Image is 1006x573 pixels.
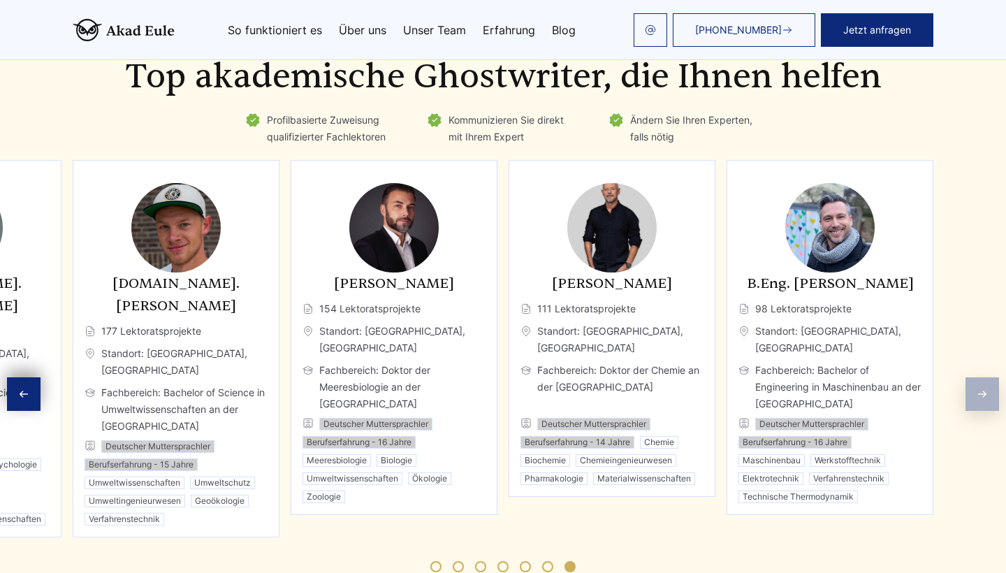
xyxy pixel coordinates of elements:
span: Standort: [GEOGRAPHIC_DATA], [GEOGRAPHIC_DATA] [302,323,486,356]
a: [PHONE_NUMBER] [673,13,815,47]
li: Kommunizieren Sie direkt mit Ihrem Expert [426,112,580,145]
li: Elektrotechnik [738,472,803,485]
h3: [DOMAIN_NAME]. [PERSON_NAME] [85,273,268,317]
li: Chemie [640,436,678,449]
span: Standort: [GEOGRAPHIC_DATA], [GEOGRAPHIC_DATA] [520,323,704,356]
a: Unser Team [403,24,466,36]
span: 177 Lektoratsprojekte [85,323,268,340]
img: email [645,24,656,36]
div: 10 / 11 [727,160,933,515]
li: Berufserfahrung - 16 Jahre [738,436,852,449]
span: Go to slide 3 [475,561,486,572]
span: Fachbereich: Doktor der Chemie an der [GEOGRAPHIC_DATA] [520,362,704,412]
li: Berufserfahrung - 16 Jahre [302,436,416,449]
span: Go to slide 4 [497,561,509,572]
li: Zoologie [302,491,345,503]
h2: Top akademische Ghostwriter, die Ihnen helfen [73,57,933,96]
img: logo [73,19,175,41]
img: Dr. Malte Kusch [349,183,439,273]
li: Maschinenbau [738,454,805,467]
li: Deutscher Muttersprachler [319,418,432,430]
span: [PHONE_NUMBER] [695,24,782,36]
a: Blog [552,24,576,36]
li: Berufserfahrung - 14 Jahre [520,436,634,449]
li: Werkstofftechnik [810,454,885,467]
li: Umweltingenieurwesen [85,495,185,507]
span: Go to slide 1 [430,561,442,572]
span: Go to slide 2 [453,561,464,572]
span: Go to slide 7 [564,561,576,572]
button: Jetzt anfragen [821,13,933,47]
li: Umweltwissenschaften [302,472,402,485]
li: Deutscher Muttersprachler [101,440,214,453]
li: Chemieingenieurwesen [576,454,676,467]
span: 154 Lektoratsprojekte [302,300,486,317]
li: Ändern Sie Ihren Experten, falls nötig [608,112,761,145]
img: B.Eng. Tobias Fischer [785,183,875,273]
li: Deutscher Muttersprachler [537,418,650,430]
li: Umweltwissenschaften [85,477,184,489]
li: Profilbasierte Zuweisung qualifizierter Fachlektoren [245,112,398,145]
h3: [PERSON_NAME] [520,273,704,295]
span: Standort: [GEOGRAPHIC_DATA], [GEOGRAPHIC_DATA] [738,323,921,356]
span: Go to slide 5 [520,561,531,572]
div: 8 / 11 [291,160,497,515]
li: Verfahrenstechnik [85,513,164,525]
li: Ökologie [408,472,451,485]
li: Materialwissenschaften [593,472,695,485]
span: 98 Lektoratsprojekte [738,300,921,317]
span: Standort: [GEOGRAPHIC_DATA], [GEOGRAPHIC_DATA] [85,345,268,379]
li: Umweltschutz [190,477,255,489]
span: Fachbereich: Doktor der Meeresbiologie an der [GEOGRAPHIC_DATA] [302,362,486,412]
li: Verfahrenstechnik [809,472,889,485]
li: Biologie [377,454,416,467]
a: So funktioniert es [228,24,322,36]
li: Meeresbiologie [302,454,371,467]
h3: [PERSON_NAME] [302,273,486,295]
a: Erfahrung [483,24,535,36]
li: Biochemie [520,454,570,467]
span: Fachbereich: Bachelor of Science in Umweltwissenschaften an der [GEOGRAPHIC_DATA] [85,384,268,435]
img: Dr. Markus Schneider [567,183,657,273]
li: Berufserfahrung - 15 Jahre [85,458,198,471]
div: 9 / 11 [509,160,715,497]
h3: B.Eng. [PERSON_NAME] [738,273,921,295]
li: Deutscher Muttersprachler [755,418,868,430]
div: Previous slide [7,377,41,411]
span: Fachbereich: Bachelor of Engineering in Maschinenbau an der [GEOGRAPHIC_DATA] [738,362,921,412]
a: Über uns [339,24,386,36]
li: Pharmakologie [520,472,588,485]
div: 7 / 11 [73,160,279,537]
li: Technische Thermodynamik [738,491,858,503]
span: Go to slide 6 [542,561,553,572]
img: B.Sc. Eric Zimmermann [131,183,221,273]
li: Geoökologie [191,495,249,507]
span: 111 Lektoratsprojekte [520,300,704,317]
